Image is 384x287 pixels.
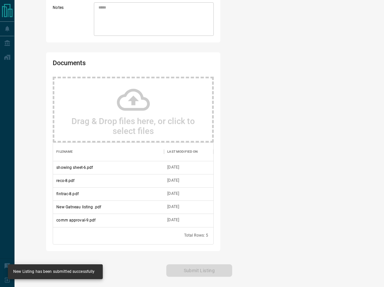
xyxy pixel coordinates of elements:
div: Aug 15, 2025 [167,165,179,170]
div: New Listing has been submitted successfully [13,266,95,277]
div: Last Modified On [164,143,213,161]
p: comm approval-9.pdf [56,217,96,223]
div: Aug 15, 2025 [167,204,179,210]
div: Total Rows: 5 [184,233,208,238]
div: Drag & Drop files here, or click to select files [53,77,214,143]
p: New Gatneau listing .pdf [56,204,101,210]
p: showing sheet-6.pdf [56,165,93,170]
label: Notes [53,5,92,36]
h2: Drag & Drop files here, or click to select files [61,116,206,136]
h2: Documents [53,59,149,70]
p: reco-8.pdf [56,178,74,184]
div: Aug 15, 2025 [167,217,179,223]
div: Filename [56,143,73,161]
div: Last Modified On [167,143,198,161]
p: fintrac-8.pdf [56,191,78,197]
div: Aug 15, 2025 [167,178,179,183]
div: Filename [53,143,164,161]
div: Aug 15, 2025 [167,191,179,196]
